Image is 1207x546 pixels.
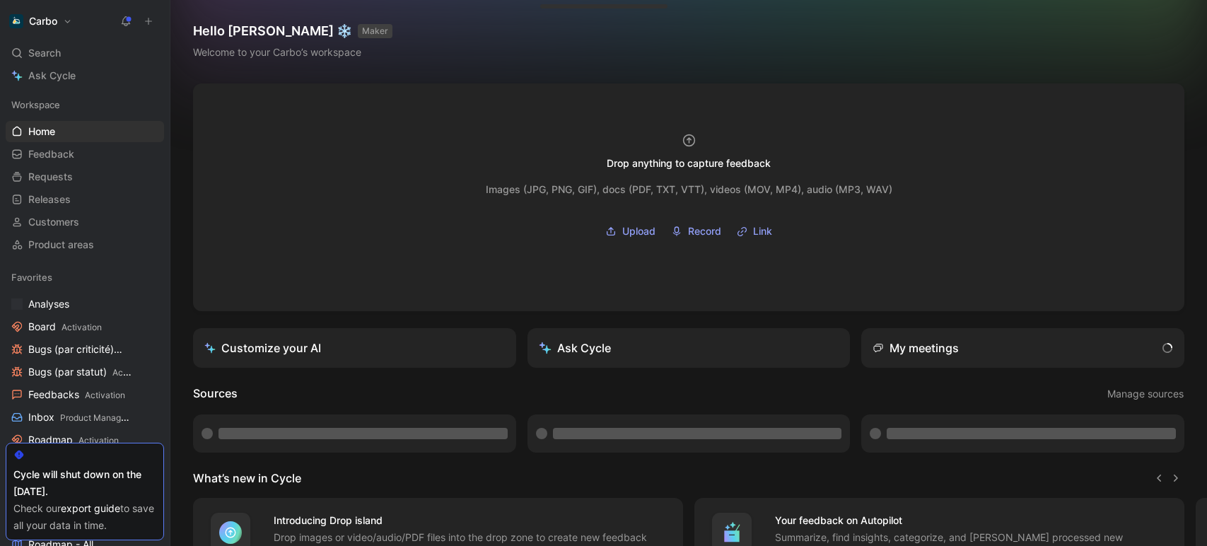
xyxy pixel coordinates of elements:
span: Activation [62,322,102,332]
button: CarboCarbo [6,11,76,31]
a: Customers [6,211,164,233]
div: Ask Cycle [539,339,611,356]
a: Bugs (par statut)Activation [6,361,164,383]
span: Roadmap [28,433,119,448]
a: Feedback [6,144,164,165]
div: Images (JPG, PNG, GIF), docs (PDF, TXT, VTT), videos (MOV, MP4), audio (MP3, WAV) [486,181,892,198]
a: Requests [6,166,164,187]
span: Product areas [28,238,94,252]
a: BoardActivation [6,316,164,337]
div: Cycle will shut down on the [DATE]. [13,466,156,500]
button: Record [666,221,726,242]
span: Favorites [11,270,52,284]
span: Bugs (par criticité) [28,342,134,357]
span: Analyses [28,297,69,311]
span: Product Management [60,412,146,423]
a: Home [6,121,164,142]
button: Upload [600,221,660,242]
span: Manage sources [1107,385,1184,402]
a: export guide [61,502,120,514]
span: Customers [28,215,79,229]
a: Product areas [6,234,164,255]
div: Workspace [6,94,164,115]
a: FeedbacksActivation [6,384,164,405]
span: Feedback [28,147,74,161]
div: Search [6,42,164,64]
button: Ask Cycle [527,328,851,368]
a: InboxProduct Management [6,407,164,428]
span: Board [28,320,102,335]
button: MAKER [358,24,392,38]
span: Inbox [28,410,131,425]
a: Ask Cycle [6,65,164,86]
span: Releases [28,192,71,207]
img: Carbo [9,14,23,28]
span: Workspace [11,98,60,112]
div: Drop anything to capture feedback [607,155,771,172]
div: Customize your AI [204,339,321,356]
div: Check our to save all your data in time. [13,500,156,534]
div: Favorites [6,267,164,288]
div: My meetings [873,339,959,356]
span: Activation [112,367,153,378]
a: Customize your AI [193,328,516,368]
span: Upload [622,223,655,240]
a: Analyses [6,294,164,315]
button: Manage sources [1107,385,1184,403]
span: Activation [85,390,125,400]
h1: Hello [PERSON_NAME] ❄️ [193,23,392,40]
span: Activation [78,435,119,446]
span: Ask Cycle [28,67,76,84]
a: Releases [6,189,164,210]
h1: Carbo [29,15,57,28]
a: RoadmapActivation [6,429,164,451]
div: Welcome to your Carbo’s workspace [193,44,392,61]
span: Bugs (par statut) [28,365,132,380]
h2: What’s new in Cycle [193,470,301,487]
span: Requests [28,170,73,184]
h2: Sources [193,385,238,403]
h4: Your feedback on Autopilot [775,512,1167,529]
button: Link [732,221,777,242]
h4: Introducing Drop island [274,512,666,529]
span: Feedbacks [28,388,125,402]
span: Link [753,223,772,240]
span: Search [28,45,61,62]
span: Record [688,223,721,240]
span: Home [28,124,55,139]
a: Bugs (par criticité)Activation [6,339,164,360]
